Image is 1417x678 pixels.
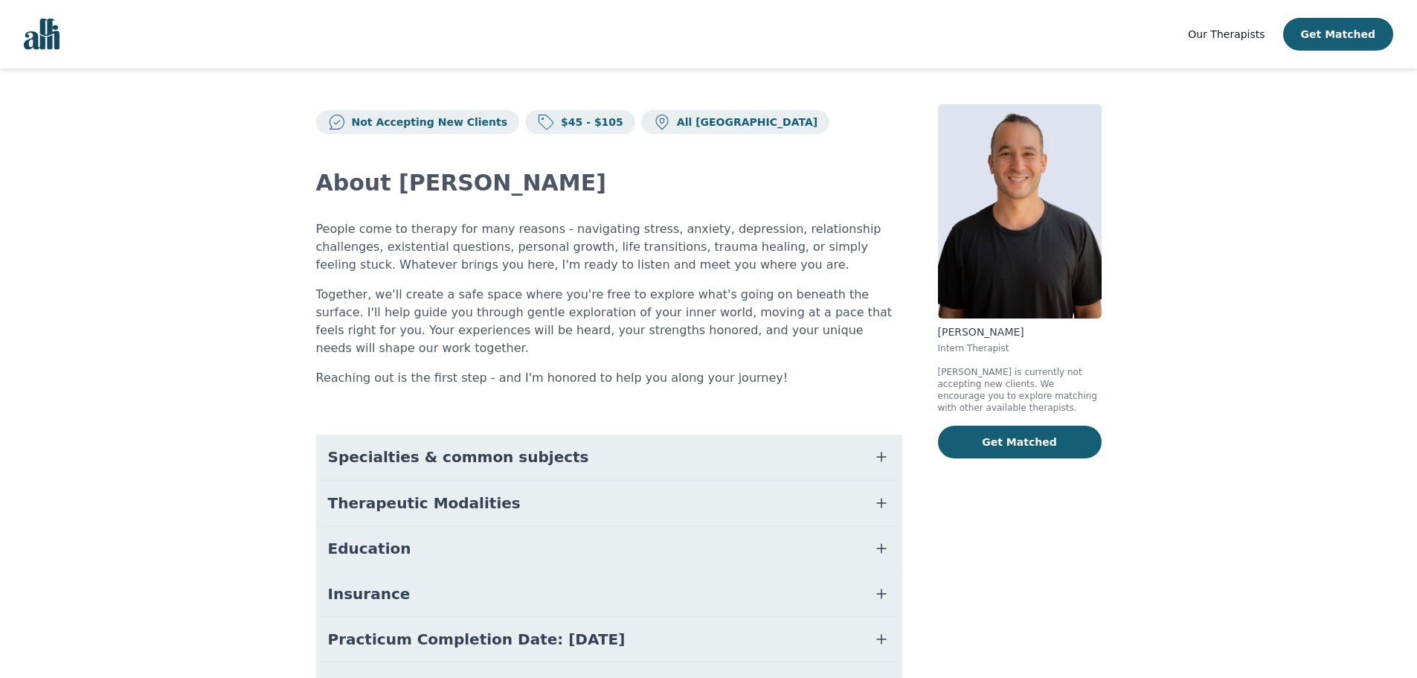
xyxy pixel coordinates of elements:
p: All [GEOGRAPHIC_DATA] [671,115,817,129]
span: Education [328,538,411,559]
span: Therapeutic Modalities [328,493,521,514]
img: Kavon_Banejad [938,104,1102,319]
span: Practicum Completion Date: [DATE] [328,629,626,650]
h2: About [PERSON_NAME] [316,170,902,196]
p: Not Accepting New Clients [346,115,508,129]
p: People come to therapy for many reasons - navigating stress, anxiety, depression, relationship ch... [316,220,902,274]
button: Insurance [316,572,902,616]
button: Specialties & common subjects [316,435,902,479]
button: Get Matched [1283,18,1393,51]
p: [PERSON_NAME] is currently not accepting new clients. We encourage you to explore matching with o... [938,366,1102,414]
p: $45 - $105 [555,115,623,129]
button: Education [316,526,902,571]
button: Get Matched [938,426,1102,458]
p: Reaching out is the first step - and I'm honored to help you along your journey! [316,369,902,387]
a: Our Therapists [1188,25,1265,43]
span: Our Therapists [1188,28,1265,40]
p: Intern Therapist [938,342,1102,354]
button: Practicum Completion Date: [DATE] [316,617,902,662]
img: alli logo [24,19,60,50]
p: Together, we'll create a safe space where you're free to explore what's going on beneath the surf... [316,286,902,357]
button: Therapeutic Modalities [316,481,902,525]
p: [PERSON_NAME] [938,324,1102,339]
span: Specialties & common subjects [328,447,589,467]
span: Insurance [328,583,411,604]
